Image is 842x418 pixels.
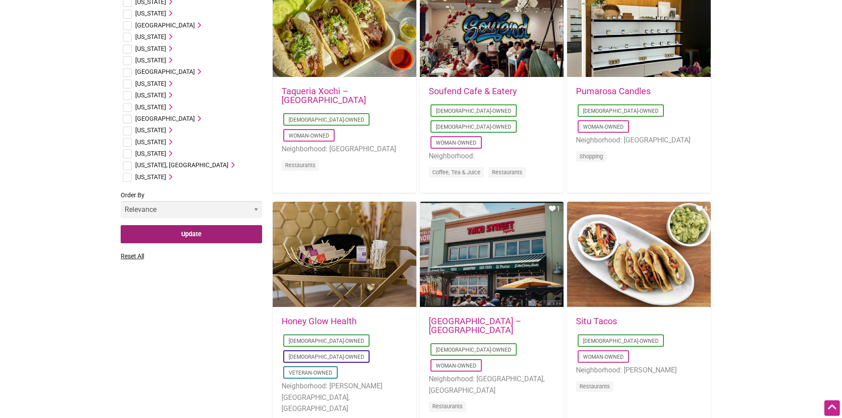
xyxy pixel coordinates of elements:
span: [US_STATE] [135,33,166,40]
span: [US_STATE] [135,80,166,87]
a: Woman-Owned [436,140,476,146]
a: Pumarosa Candles [576,86,651,96]
span: [US_STATE] [135,104,166,111]
a: Shopping [579,153,603,160]
a: Restaurants [579,383,610,390]
a: [DEMOGRAPHIC_DATA]-Owned [289,354,364,360]
span: [US_STATE] [135,10,166,17]
a: Veteran-Owned [289,370,332,376]
li: Neighborhood: [PERSON_NAME][GEOGRAPHIC_DATA], [GEOGRAPHIC_DATA] [282,380,408,414]
span: [US_STATE] [135,173,166,180]
a: Restaurants [432,403,463,410]
select: Order By [121,201,262,218]
span: [US_STATE] [135,92,166,99]
a: [GEOGRAPHIC_DATA] – [GEOGRAPHIC_DATA] [429,316,521,335]
span: [US_STATE], [GEOGRAPHIC_DATA] [135,161,229,169]
a: Soufend Cafe & Eatery [429,86,517,96]
a: Woman-Owned [583,124,624,130]
a: [DEMOGRAPHIC_DATA]-Owned [583,338,659,344]
a: Taqueria Xochi – [GEOGRAPHIC_DATA] [282,86,366,105]
span: [GEOGRAPHIC_DATA] [135,68,195,75]
a: Reset All [121,253,144,260]
a: Coffee, Tea & Juice [432,169,480,176]
li: Neighborhood: [429,150,555,162]
span: [US_STATE] [135,138,166,146]
a: Restaurants [285,162,316,169]
li: Neighborhood: [GEOGRAPHIC_DATA] [282,143,408,155]
span: [US_STATE] [135,45,166,52]
a: Woman-Owned [289,133,329,139]
a: Woman-Owned [436,363,476,369]
span: [US_STATE] [135,57,166,64]
a: [DEMOGRAPHIC_DATA]-Owned [436,108,511,114]
a: [DEMOGRAPHIC_DATA]-Owned [583,108,659,114]
a: [DEMOGRAPHIC_DATA]-Owned [436,347,511,353]
span: [US_STATE] [135,150,166,157]
a: [DEMOGRAPHIC_DATA]-Owned [289,338,364,344]
a: Woman-Owned [583,354,624,360]
span: [GEOGRAPHIC_DATA] [135,115,195,122]
a: [DEMOGRAPHIC_DATA]-Owned [289,117,364,123]
li: Neighborhood: [GEOGRAPHIC_DATA], [GEOGRAPHIC_DATA] [429,373,555,396]
div: Scroll Back to Top [824,400,840,416]
span: [US_STATE] [135,127,166,134]
a: Honey Glow Health [282,316,357,326]
input: Update [121,225,262,243]
a: Situ Tacos [576,316,617,326]
li: Neighborhood: [PERSON_NAME] [576,364,702,376]
span: [GEOGRAPHIC_DATA] [135,22,195,29]
li: Neighborhood: [GEOGRAPHIC_DATA] [576,134,702,146]
label: Order By [121,190,262,225]
a: [DEMOGRAPHIC_DATA]-Owned [436,124,511,130]
a: Restaurants [492,169,522,176]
